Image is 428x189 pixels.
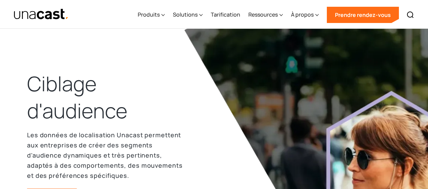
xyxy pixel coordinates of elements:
font: Ciblage d'audience [27,70,128,124]
font: À propos [291,11,314,18]
div: Produits [138,1,165,29]
img: Search icon [406,11,414,19]
img: Unacast text logo [14,8,69,20]
div: Ressources [248,1,283,29]
a: home [14,8,69,20]
div: À propos [291,1,319,29]
font: Produits [138,11,160,18]
font: Les données de localisation Unacast permettent aux entreprises de créer des segments d'audience d... [27,131,183,180]
font: Ressources [248,11,278,18]
font: Prendre rendez-vous [335,11,391,19]
a: Tarification [211,1,240,29]
font: Tarification [211,11,240,18]
div: Solutions [173,1,203,29]
font: Solutions [173,11,198,18]
a: Prendre rendez-vous [327,7,399,23]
